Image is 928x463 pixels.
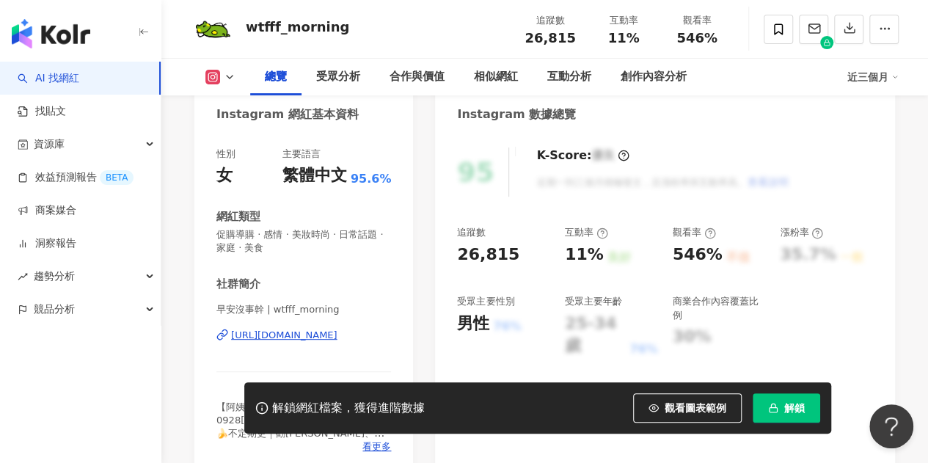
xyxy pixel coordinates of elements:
[265,68,287,86] div: 總覽
[457,244,519,266] div: 26,815
[547,68,591,86] div: 互動分析
[216,228,391,255] span: 促購導購 · 感情 · 美妝時尚 · 日常話題 · 家庭 · 美食
[316,68,360,86] div: 受眾分析
[246,18,349,36] div: wtfff_morning
[390,68,445,86] div: 合作與價值
[351,171,392,187] span: 95.6%
[216,277,260,292] div: 社群簡介
[457,226,486,239] div: 追蹤數
[784,402,805,414] span: 解鎖
[34,260,75,293] span: 趨勢分析
[34,128,65,161] span: 資源庫
[673,295,766,321] div: 商業合作內容覆蓋比例
[565,226,608,239] div: 互動率
[457,106,576,123] div: Instagram 數據總覽
[191,7,235,51] img: KOL Avatar
[596,13,651,28] div: 互動率
[525,30,575,45] span: 26,815
[474,68,518,86] div: 相似網紅
[673,244,723,266] div: 546%
[18,236,76,251] a: 洞察報告
[282,147,321,161] div: 主要語言
[457,313,489,335] div: 男性
[216,329,391,342] a: [URL][DOMAIN_NAME]
[780,226,823,239] div: 漲粉率
[457,295,514,308] div: 受眾主要性別
[669,13,725,28] div: 觀看率
[565,244,604,266] div: 11%
[272,401,425,416] div: 解鎖網紅檔案，獲得進階數據
[633,393,742,423] button: 觀看圖表範例
[12,19,90,48] img: logo
[847,65,899,89] div: 近三個月
[216,164,233,187] div: 女
[607,31,639,45] span: 11%
[362,440,391,453] span: 看更多
[522,13,578,28] div: 追蹤數
[565,295,622,308] div: 受眾主要年齡
[18,170,134,185] a: 效益預測報告BETA
[673,226,716,239] div: 觀看率
[18,104,66,119] a: 找貼文
[18,203,76,218] a: 商案媒合
[18,271,28,282] span: rise
[216,147,235,161] div: 性別
[216,303,391,316] span: 早安沒事幹 | wtfff_morning
[216,209,260,225] div: 網紅類型
[676,31,717,45] span: 546%
[231,329,337,342] div: [URL][DOMAIN_NAME]
[18,71,79,86] a: searchAI 找網紅
[621,68,687,86] div: 創作內容分析
[282,164,347,187] div: 繁體中文
[34,293,75,326] span: 競品分析
[216,106,359,123] div: Instagram 網紅基本資料
[665,402,726,414] span: 觀看圖表範例
[536,147,629,164] div: K-Score :
[753,393,820,423] button: 解鎖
